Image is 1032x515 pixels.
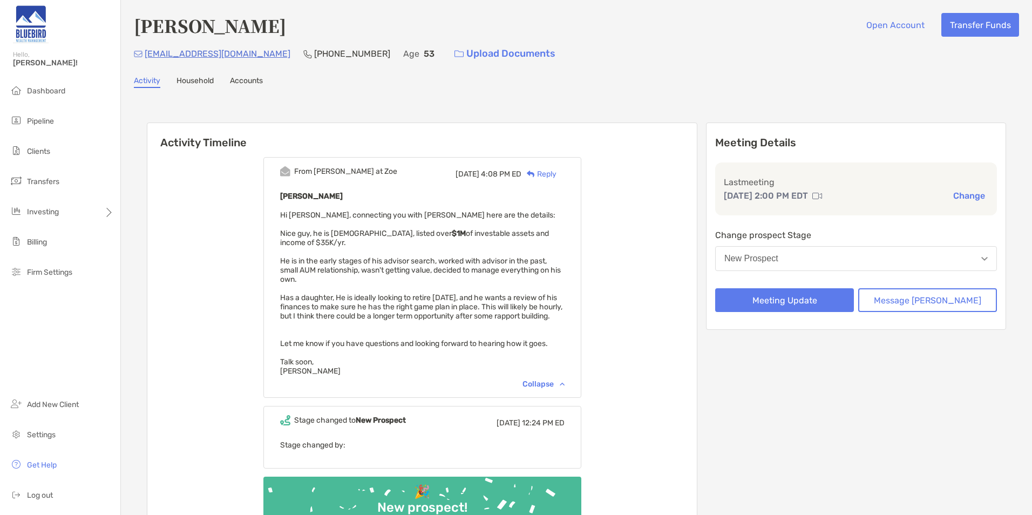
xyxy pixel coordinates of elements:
[527,171,535,178] img: Reply icon
[303,50,312,58] img: Phone Icon
[715,246,997,271] button: New Prospect
[10,235,23,248] img: billing icon
[280,166,290,177] img: Event icon
[294,416,406,425] div: Stage changed to
[456,170,479,179] span: [DATE]
[10,397,23,410] img: add_new_client icon
[27,177,59,186] span: Transfers
[27,268,72,277] span: Firm Settings
[10,205,23,218] img: investing icon
[147,123,697,149] h6: Activity Timeline
[294,167,397,176] div: From [PERSON_NAME] at Zoe
[410,484,434,500] div: 🎉
[481,170,521,179] span: 4:08 PM ED
[280,438,565,452] p: Stage changed by:
[10,428,23,441] img: settings icon
[941,13,1019,37] button: Transfer Funds
[27,400,79,409] span: Add New Client
[497,418,520,428] span: [DATE]
[230,76,263,88] a: Accounts
[560,382,565,385] img: Chevron icon
[724,189,808,202] p: [DATE] 2:00 PM EDT
[724,254,778,263] div: New Prospect
[27,147,50,156] span: Clients
[403,47,419,60] p: Age
[280,211,562,376] span: Hi [PERSON_NAME], connecting you with [PERSON_NAME] here are the details: Nice guy, he is [DEMOGR...
[13,58,114,67] span: [PERSON_NAME]!
[280,415,290,425] img: Event icon
[521,168,556,180] div: Reply
[10,488,23,501] img: logout icon
[134,13,286,38] h4: [PERSON_NAME]
[145,47,290,60] p: [EMAIL_ADDRESS][DOMAIN_NAME]
[724,175,988,189] p: Last meeting
[10,458,23,471] img: get-help icon
[356,416,406,425] b: New Prospect
[13,4,49,43] img: Zoe Logo
[10,174,23,187] img: transfers icon
[950,190,988,201] button: Change
[424,47,434,60] p: 53
[981,257,988,261] img: Open dropdown arrow
[314,47,390,60] p: [PHONE_NUMBER]
[812,192,822,200] img: communication type
[27,460,57,470] span: Get Help
[715,288,854,312] button: Meeting Update
[27,491,53,500] span: Log out
[858,288,997,312] button: Message [PERSON_NAME]
[27,86,65,96] span: Dashboard
[27,238,47,247] span: Billing
[10,144,23,157] img: clients icon
[27,207,59,216] span: Investing
[454,50,464,58] img: button icon
[134,51,142,57] img: Email Icon
[280,192,343,201] b: [PERSON_NAME]
[10,265,23,278] img: firm-settings icon
[522,380,565,389] div: Collapse
[27,117,54,126] span: Pipeline
[134,76,160,88] a: Activity
[27,430,56,439] span: Settings
[858,13,933,37] button: Open Account
[10,84,23,97] img: dashboard icon
[715,136,997,150] p: Meeting Details
[176,76,214,88] a: Household
[10,114,23,127] img: pipeline icon
[452,229,466,238] strong: $1M
[715,228,997,242] p: Change prospect Stage
[447,42,562,65] a: Upload Documents
[522,418,565,428] span: 12:24 PM ED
